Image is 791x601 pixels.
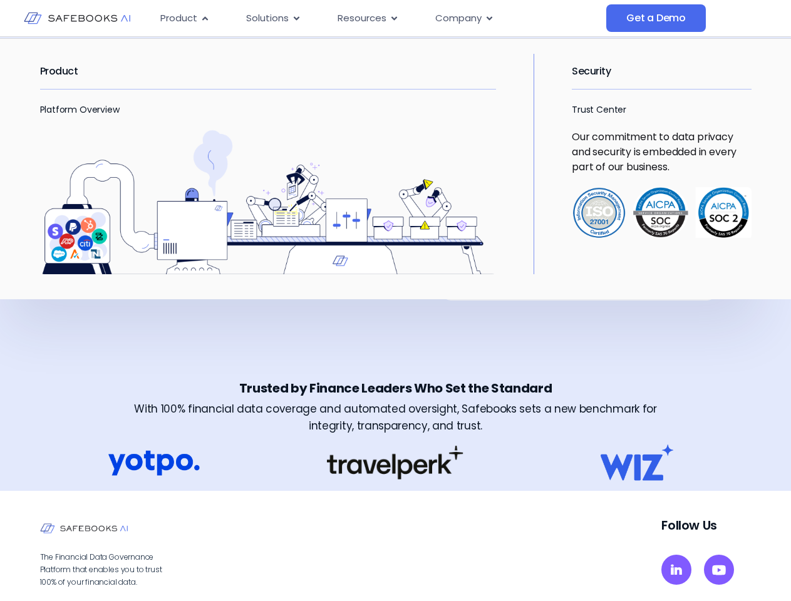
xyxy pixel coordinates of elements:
[108,444,200,481] img: Get a Demo 5
[40,103,120,116] a: Platform Overview
[626,12,686,24] span: Get a Demo
[327,446,464,480] img: Get a Demo 6
[572,130,751,175] p: Our commitment to data privacy and security is embedded in every part of our business.
[338,11,386,26] span: Resources
[118,401,672,434] h3: With 100% financial data coverage and automated oversight, Safebooks sets a new benchmark for int...
[572,54,751,89] h2: Security
[150,6,606,31] nav: Menu
[150,6,606,31] div: Menu Toggle
[591,444,683,481] img: Get a Demo 7
[572,103,626,116] a: Trust Center
[606,4,706,32] a: Get a Demo
[435,11,482,26] span: Company
[40,551,178,588] p: The Financial Data Governance Platform that enables you to trust 100% of your financial data.
[246,11,289,26] span: Solutions
[160,11,197,26] span: Product
[40,54,497,89] h2: Product
[661,516,751,535] p: Follow Us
